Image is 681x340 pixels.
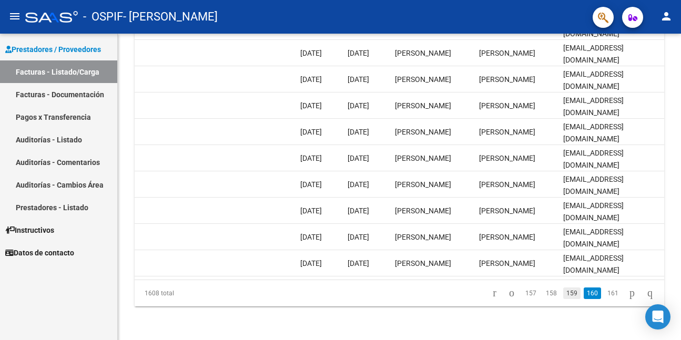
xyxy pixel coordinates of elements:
[300,207,322,215] span: [DATE]
[300,259,322,267] span: [DATE]
[563,70,624,90] span: [EMAIL_ADDRESS][DOMAIN_NAME]
[395,49,451,57] span: [PERSON_NAME]
[395,75,451,84] span: [PERSON_NAME]
[563,122,624,143] span: [EMAIL_ADDRESS][DOMAIN_NAME]
[562,284,582,302] li: page 159
[348,101,369,110] span: [DATE]
[348,207,369,215] span: [DATE]
[643,287,657,299] a: go to last page
[5,247,74,259] span: Datos de contacto
[563,201,624,222] span: [EMAIL_ADDRESS][DOMAIN_NAME]
[604,287,622,299] a: 161
[479,49,535,57] span: [PERSON_NAME]
[479,101,535,110] span: [PERSON_NAME]
[5,44,101,55] span: Prestadores / Proveedores
[563,96,624,117] span: [EMAIL_ADDRESS][DOMAIN_NAME]
[395,154,451,162] span: [PERSON_NAME]
[504,287,519,299] a: go to previous page
[563,149,624,169] span: [EMAIL_ADDRESS][DOMAIN_NAME]
[348,233,369,241] span: [DATE]
[300,75,322,84] span: [DATE]
[521,284,541,302] li: page 157
[300,49,322,57] span: [DATE]
[348,49,369,57] span: [DATE]
[479,259,535,267] span: [PERSON_NAME]
[563,228,624,248] span: [EMAIL_ADDRESS][DOMAIN_NAME]
[395,207,451,215] span: [PERSON_NAME]
[8,10,21,23] mat-icon: menu
[479,233,535,241] span: [PERSON_NAME]
[603,284,623,302] li: page 161
[479,128,535,136] span: [PERSON_NAME]
[563,175,624,195] span: [EMAIL_ADDRESS][DOMAIN_NAME]
[660,10,673,23] mat-icon: person
[645,304,670,329] div: Open Intercom Messenger
[563,44,624,64] span: [EMAIL_ADDRESS][DOMAIN_NAME]
[300,128,322,136] span: [DATE]
[300,101,322,110] span: [DATE]
[625,287,639,299] a: go to next page
[541,284,562,302] li: page 158
[479,207,535,215] span: [PERSON_NAME]
[348,259,369,267] span: [DATE]
[479,75,535,84] span: [PERSON_NAME]
[563,287,581,299] a: 159
[83,5,123,28] span: - OSPIF
[135,280,239,306] div: 1608 total
[348,128,369,136] span: [DATE]
[584,287,601,299] a: 160
[563,254,624,274] span: [EMAIL_ADDRESS][DOMAIN_NAME]
[522,287,540,299] a: 157
[395,101,451,110] span: [PERSON_NAME]
[479,180,535,189] span: [PERSON_NAME]
[395,259,451,267] span: [PERSON_NAME]
[395,233,451,241] span: [PERSON_NAME]
[348,154,369,162] span: [DATE]
[348,180,369,189] span: [DATE]
[5,224,54,236] span: Instructivos
[479,154,535,162] span: [PERSON_NAME]
[543,287,560,299] a: 158
[300,233,322,241] span: [DATE]
[395,128,451,136] span: [PERSON_NAME]
[348,75,369,84] span: [DATE]
[300,154,322,162] span: [DATE]
[395,180,451,189] span: [PERSON_NAME]
[300,180,322,189] span: [DATE]
[582,284,603,302] li: page 160
[123,5,218,28] span: - [PERSON_NAME]
[488,287,501,299] a: go to first page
